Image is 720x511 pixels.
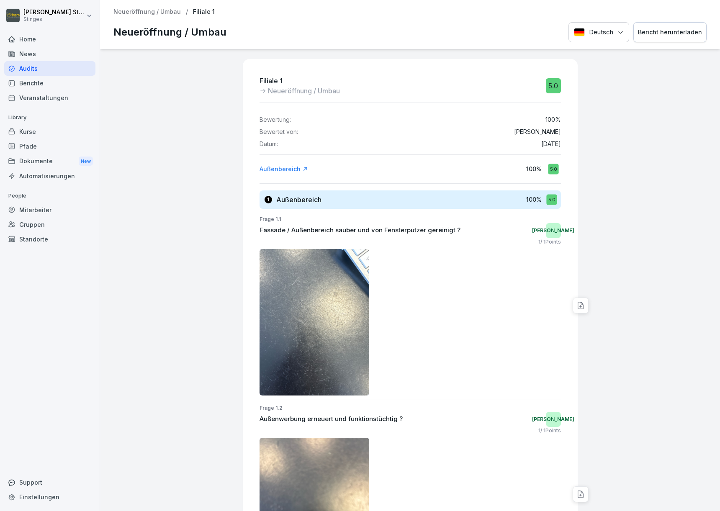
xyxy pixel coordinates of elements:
[638,28,702,37] div: Bericht herunterladen
[4,154,95,169] div: Dokumente
[260,128,298,136] p: Bewertet von:
[4,90,95,105] a: Veranstaltungen
[23,16,85,22] p: Stinges
[514,128,561,136] p: [PERSON_NAME]
[23,9,85,16] p: [PERSON_NAME] Stinges
[4,189,95,203] p: People
[4,111,95,124] p: Library
[526,195,542,204] p: 100 %
[633,22,707,43] button: Bericht herunterladen
[4,124,95,139] a: Kurse
[589,28,613,37] p: Deutsch
[538,427,561,434] p: 1 / 1 Points
[113,8,181,15] a: Neueröffnung / Umbau
[268,86,340,96] p: Neueröffnung / Umbau
[538,238,561,246] p: 1 / 1 Points
[113,25,226,40] p: Neueröffnung / Umbau
[546,78,561,93] div: 5.0
[546,223,561,238] div: [PERSON_NAME]
[260,165,308,173] a: Außenbereich
[548,164,558,174] div: 5.0
[4,232,95,247] a: Standorte
[79,157,93,166] div: New
[260,404,561,412] p: Frage 1.2
[260,249,370,395] img: j1ltlh6poyzxbyx1k001mtl5.png
[568,22,629,43] button: Language
[4,169,95,183] a: Automatisierungen
[545,116,561,123] p: 100 %
[260,226,460,235] p: Fassade / Außenbereich sauber und von Fensterputzer gereinigt ?
[260,141,278,148] p: Datum:
[4,217,95,232] a: Gruppen
[4,61,95,76] a: Audits
[4,154,95,169] a: DokumenteNew
[546,194,557,205] div: 5.0
[260,414,403,424] p: Außenwerbung erneuert und funktionstüchtig ?
[193,8,215,15] p: Filiale 1
[526,164,542,173] p: 100 %
[574,28,585,36] img: Deutsch
[4,203,95,217] a: Mitarbeiter
[260,116,291,123] p: Bewertung:
[4,490,95,504] a: Einstellungen
[541,141,561,148] p: [DATE]
[260,216,561,223] p: Frage 1.1
[4,139,95,154] a: Pfade
[265,196,272,203] div: 1
[4,32,95,46] a: Home
[186,8,188,15] p: /
[276,195,321,204] h3: Außenbereich
[260,76,340,86] p: Filiale 1
[4,76,95,90] a: Berichte
[4,475,95,490] div: Support
[4,46,95,61] a: News
[546,412,561,427] div: [PERSON_NAME]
